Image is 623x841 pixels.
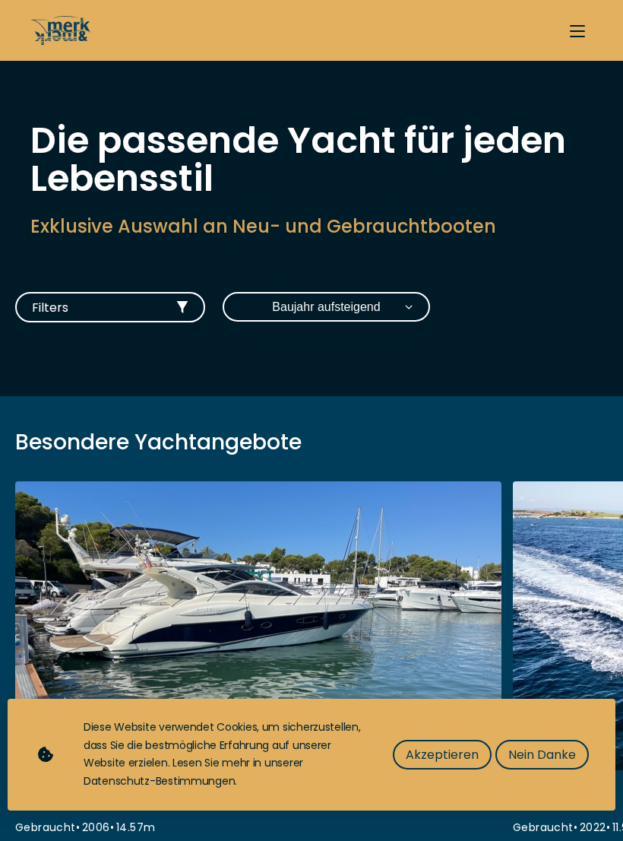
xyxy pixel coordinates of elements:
span: Nein Danke [508,745,576,764]
span: Akzeptieren [406,745,479,764]
button: Filters [15,292,205,322]
div: Diese Website verwendet Cookies, um sicherzustellen, dass Sie die bestmögliche Erfahrung auf unse... [84,719,362,791]
h2: Exklusive Auswahl an Neu- und Gebrauchtbooten [30,213,593,240]
button: Akzeptieren [393,740,492,770]
h1: Die passende Yacht für jeden Lebensstil [30,122,593,198]
span: Filters [32,298,161,317]
a: Datenschutz-Bestimmungen [84,773,235,789]
button: Nein Danke [495,740,589,770]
